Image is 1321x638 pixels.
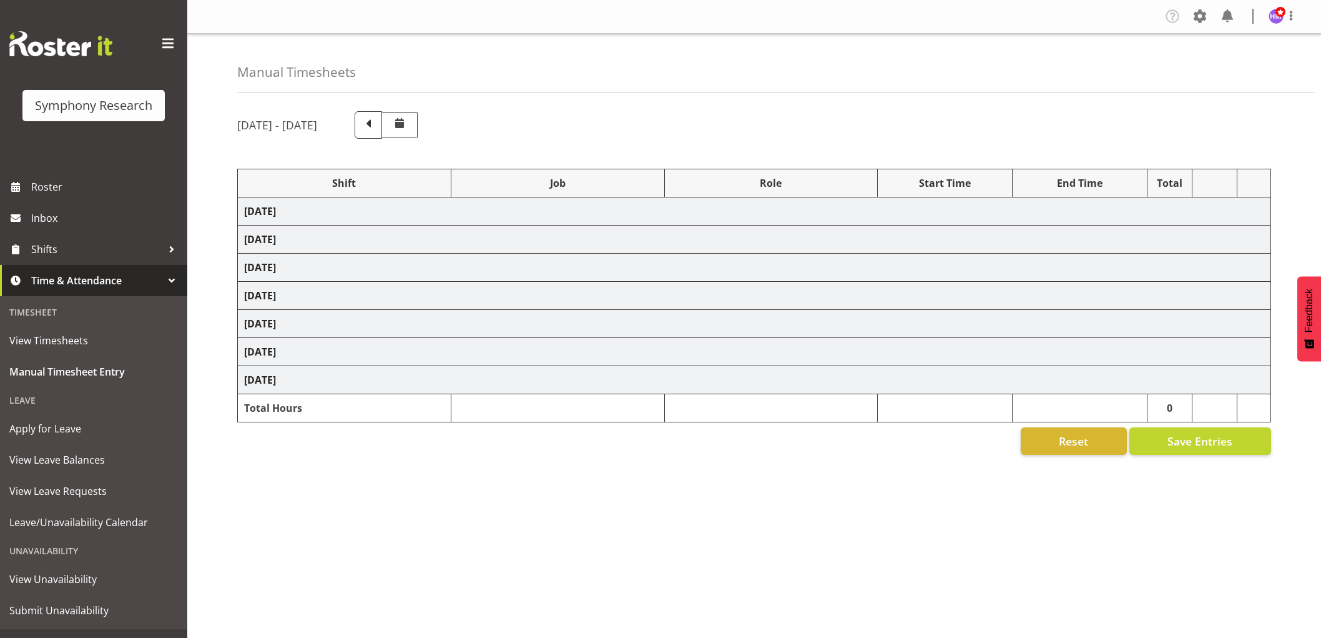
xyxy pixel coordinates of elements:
[9,570,178,589] span: View Unavailability
[3,595,184,626] a: Submit Unavailability
[238,282,1271,310] td: [DATE]
[9,451,178,469] span: View Leave Balances
[671,176,872,191] div: Role
[238,338,1271,366] td: [DATE]
[238,310,1271,338] td: [DATE]
[238,394,451,422] td: Total Hours
[1297,276,1321,361] button: Feedback - Show survey
[9,362,178,381] span: Manual Timesheet Entry
[35,96,152,115] div: Symphony Research
[237,65,356,79] h4: Manual Timesheets
[884,176,1006,191] div: Start Time
[1304,289,1315,332] span: Feedback
[3,299,184,325] div: Timesheet
[9,482,178,501] span: View Leave Requests
[31,240,162,259] span: Shifts
[1269,9,1284,24] img: hitesh-makan1261.jpg
[9,31,112,56] img: Rosterit website logo
[1167,433,1232,449] span: Save Entries
[238,197,1271,226] td: [DATE]
[1129,427,1271,455] button: Save Entries
[458,176,658,191] div: Job
[9,601,178,620] span: Submit Unavailability
[31,271,162,290] span: Time & Attendance
[244,176,444,191] div: Shift
[3,413,184,444] a: Apply for Leave
[1059,433,1088,449] span: Reset
[1154,176,1186,191] div: Total
[1021,427,1127,455] button: Reset
[9,331,178,350] span: View Timesheets
[238,366,1271,394] td: [DATE]
[1019,176,1141,191] div: End Time
[3,325,184,356] a: View Timesheets
[237,118,317,132] h5: [DATE] - [DATE]
[31,209,181,227] span: Inbox
[238,254,1271,282] td: [DATE]
[31,177,181,196] span: Roster
[3,564,184,595] a: View Unavailability
[3,444,184,476] a: View Leave Balances
[3,387,184,413] div: Leave
[3,507,184,538] a: Leave/Unavailability Calendar
[9,513,178,532] span: Leave/Unavailability Calendar
[3,538,184,564] div: Unavailability
[3,356,184,387] a: Manual Timesheet Entry
[1147,394,1192,422] td: 0
[238,226,1271,254] td: [DATE]
[3,476,184,507] a: View Leave Requests
[9,419,178,438] span: Apply for Leave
